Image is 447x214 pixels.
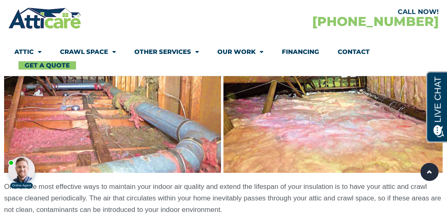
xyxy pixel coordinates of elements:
[14,42,41,61] a: Attic
[223,9,439,15] div: CALL NOW!
[282,42,319,61] a: Financing
[217,42,263,61] a: Our Work
[4,148,45,189] iframe: Chat Invitation
[134,42,199,61] a: Other Services
[20,7,66,17] span: Opens a chat window
[18,61,76,70] a: Get A Quote
[338,42,370,61] a: Contact
[14,42,433,70] nav: Menu
[60,42,116,61] a: Crawl Space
